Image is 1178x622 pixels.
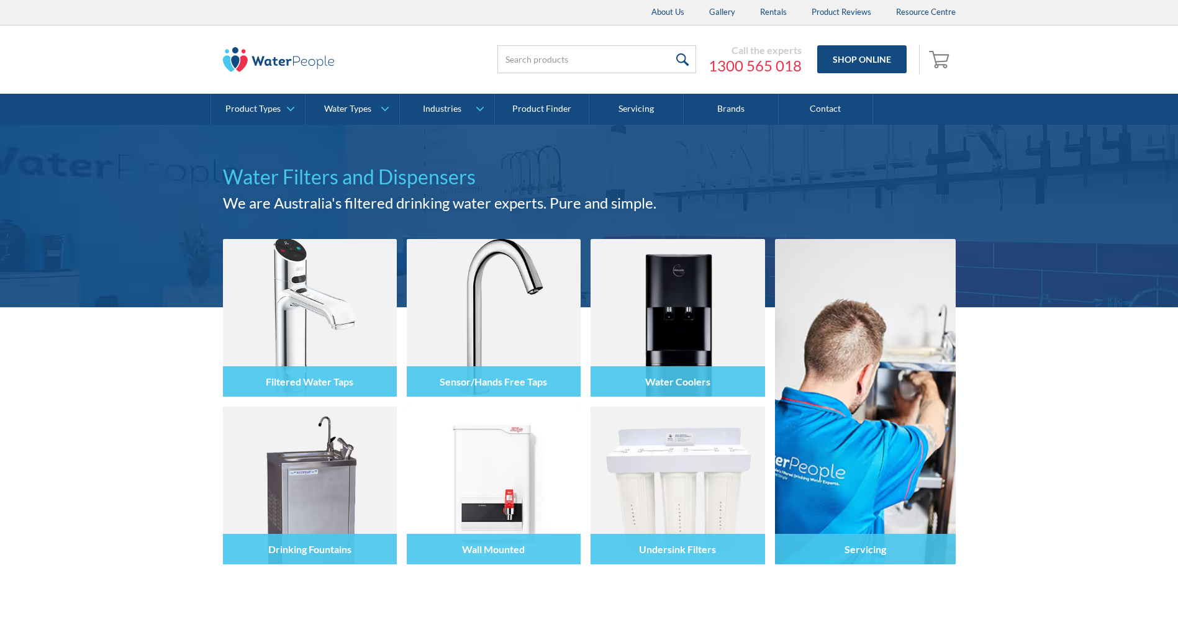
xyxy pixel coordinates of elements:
h4: Water Coolers [645,376,710,387]
img: shopping cart [929,49,953,69]
a: Open empty cart [926,45,956,74]
h4: Sensor/Hands Free Taps [440,376,547,387]
div: Call the experts [709,44,802,56]
img: Filtered Water Taps [223,239,397,397]
div: Water Types [324,104,371,114]
a: Product Types [211,94,305,125]
img: The Water People [223,47,335,72]
input: Search products [497,45,696,73]
a: Product Finder [495,94,589,125]
div: Industries [423,104,461,114]
img: Drinking Fountains [223,407,397,564]
h4: Filtered Water Taps [266,376,353,387]
a: 1300 565 018 [709,56,802,75]
a: Shop Online [817,45,907,73]
div: Product Types [225,104,281,114]
a: Servicing [589,94,684,125]
h4: Drinking Fountains [268,543,351,555]
h4: Wall Mounted [462,543,525,555]
img: Sensor/Hands Free Taps [407,239,581,397]
a: Brands [684,94,778,125]
h4: Undersink Filters [639,543,716,555]
h4: Servicing [845,543,886,555]
a: Contact [779,94,873,125]
img: Water Coolers [591,239,764,397]
a: Water Types [306,94,399,125]
a: Industries [400,94,494,125]
img: Wall Mounted [407,407,581,564]
a: Servicing [775,239,956,564]
img: Undersink Filters [591,407,764,564]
